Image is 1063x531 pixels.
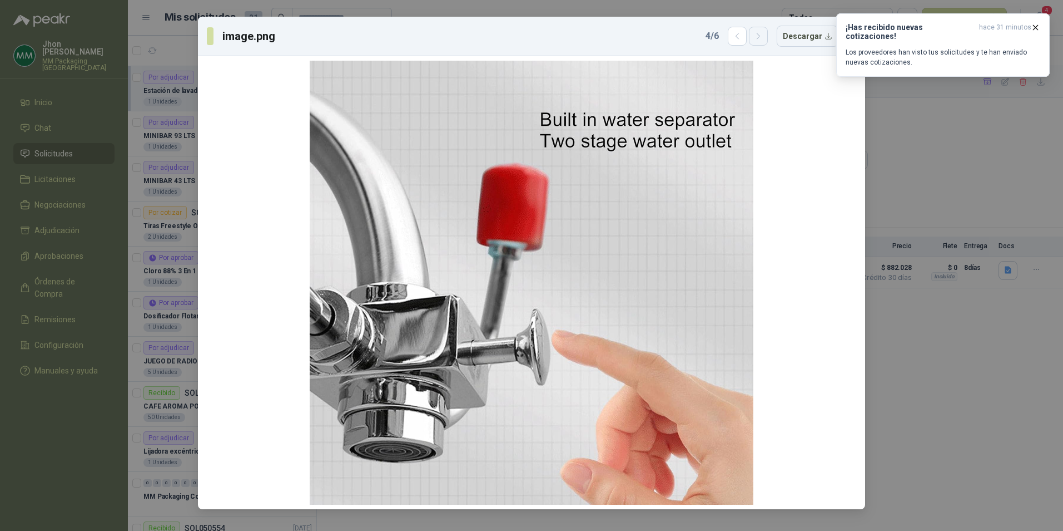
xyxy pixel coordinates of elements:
[777,26,838,47] button: Descargar
[222,28,277,45] h3: image.png
[979,23,1031,41] span: hace 31 minutos
[846,47,1040,67] p: Los proveedores han visto tus solicitudes y te han enviado nuevas cotizaciones.
[706,29,719,43] span: 4 / 6
[836,13,1050,77] button: ¡Has recibido nuevas cotizaciones!hace 31 minutos Los proveedores han visto tus solicitudes y te ...
[846,23,975,41] h3: ¡Has recibido nuevas cotizaciones!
